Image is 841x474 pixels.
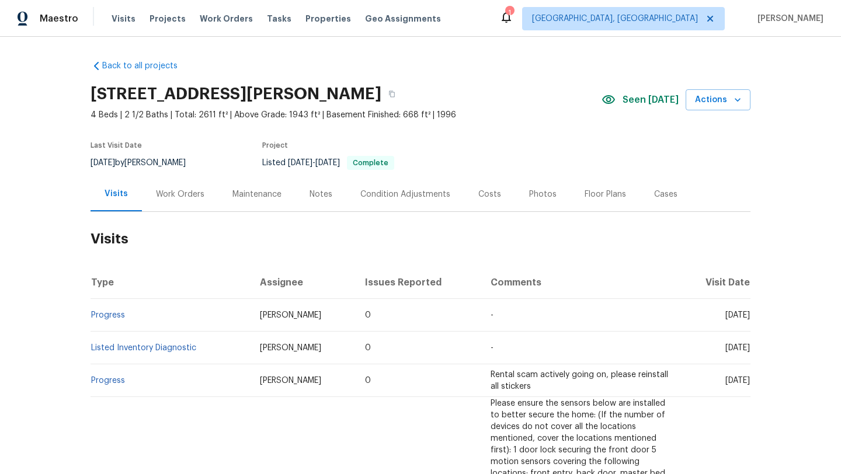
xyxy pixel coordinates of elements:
[491,344,494,352] span: -
[288,159,312,167] span: [DATE]
[91,266,251,299] th: Type
[725,311,750,319] span: [DATE]
[156,189,204,200] div: Work Orders
[260,311,321,319] span: [PERSON_NAME]
[262,142,288,149] span: Project
[725,344,750,352] span: [DATE]
[91,156,200,170] div: by [PERSON_NAME]
[91,377,125,385] a: Progress
[315,159,340,167] span: [DATE]
[91,88,381,100] h2: [STREET_ADDRESS][PERSON_NAME]
[91,159,115,167] span: [DATE]
[505,7,513,19] div: 1
[491,371,668,391] span: Rental scam actively going on, please reinstall all stickers
[695,93,741,107] span: Actions
[91,311,125,319] a: Progress
[381,83,402,104] button: Copy Address
[532,13,698,25] span: [GEOGRAPHIC_DATA], [GEOGRAPHIC_DATA]
[105,188,128,200] div: Visits
[91,212,750,266] h2: Visits
[150,13,186,25] span: Projects
[267,15,291,23] span: Tasks
[623,94,679,106] span: Seen [DATE]
[112,13,135,25] span: Visits
[654,189,677,200] div: Cases
[348,159,393,166] span: Complete
[686,89,750,111] button: Actions
[481,266,679,299] th: Comments
[91,344,196,352] a: Listed Inventory Diagnostic
[365,377,371,385] span: 0
[491,311,494,319] span: -
[91,109,602,121] span: 4 Beds | 2 1/2 Baths | Total: 2611 ft² | Above Grade: 1943 ft² | Basement Finished: 668 ft² | 1996
[232,189,282,200] div: Maintenance
[40,13,78,25] span: Maestro
[478,189,501,200] div: Costs
[725,377,750,385] span: [DATE]
[288,159,340,167] span: -
[91,142,142,149] span: Last Visit Date
[753,13,823,25] span: [PERSON_NAME]
[200,13,253,25] span: Work Orders
[356,266,481,299] th: Issues Reported
[251,266,356,299] th: Assignee
[365,311,371,319] span: 0
[310,189,332,200] div: Notes
[529,189,557,200] div: Photos
[260,344,321,352] span: [PERSON_NAME]
[360,189,450,200] div: Condition Adjustments
[679,266,750,299] th: Visit Date
[585,189,626,200] div: Floor Plans
[365,344,371,352] span: 0
[262,159,394,167] span: Listed
[91,60,203,72] a: Back to all projects
[365,13,441,25] span: Geo Assignments
[305,13,351,25] span: Properties
[260,377,321,385] span: [PERSON_NAME]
